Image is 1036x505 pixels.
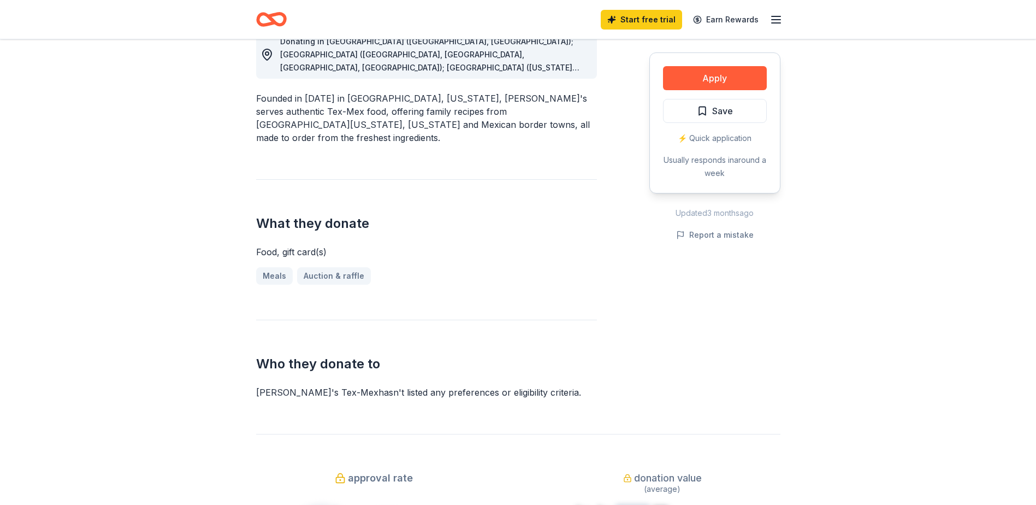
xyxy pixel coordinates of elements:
[601,10,682,30] a: Start free trial
[348,469,413,487] span: approval rate
[256,92,597,144] div: Founded in [DATE] in [GEOGRAPHIC_DATA], [US_STATE], [PERSON_NAME]'s serves authentic Tex-Mex food...
[663,66,767,90] button: Apply
[686,10,765,30] a: Earn Rewards
[256,7,287,32] a: Home
[544,483,780,496] div: (average)
[663,132,767,145] div: ⚡️ Quick application
[663,154,767,180] div: Usually responds in around a week
[676,228,754,242] button: Report a mistake
[712,104,733,118] span: Save
[256,386,597,399] div: [PERSON_NAME]'s Tex-Mex hasn ' t listed any preferences or eligibility criteria.
[634,469,702,487] span: donation value
[256,215,597,232] h2: What they donate
[256,245,597,259] div: Food, gift card(s)
[256,355,597,373] h2: Who they donate to
[663,99,767,123] button: Save
[649,207,780,220] div: Updated 3 months ago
